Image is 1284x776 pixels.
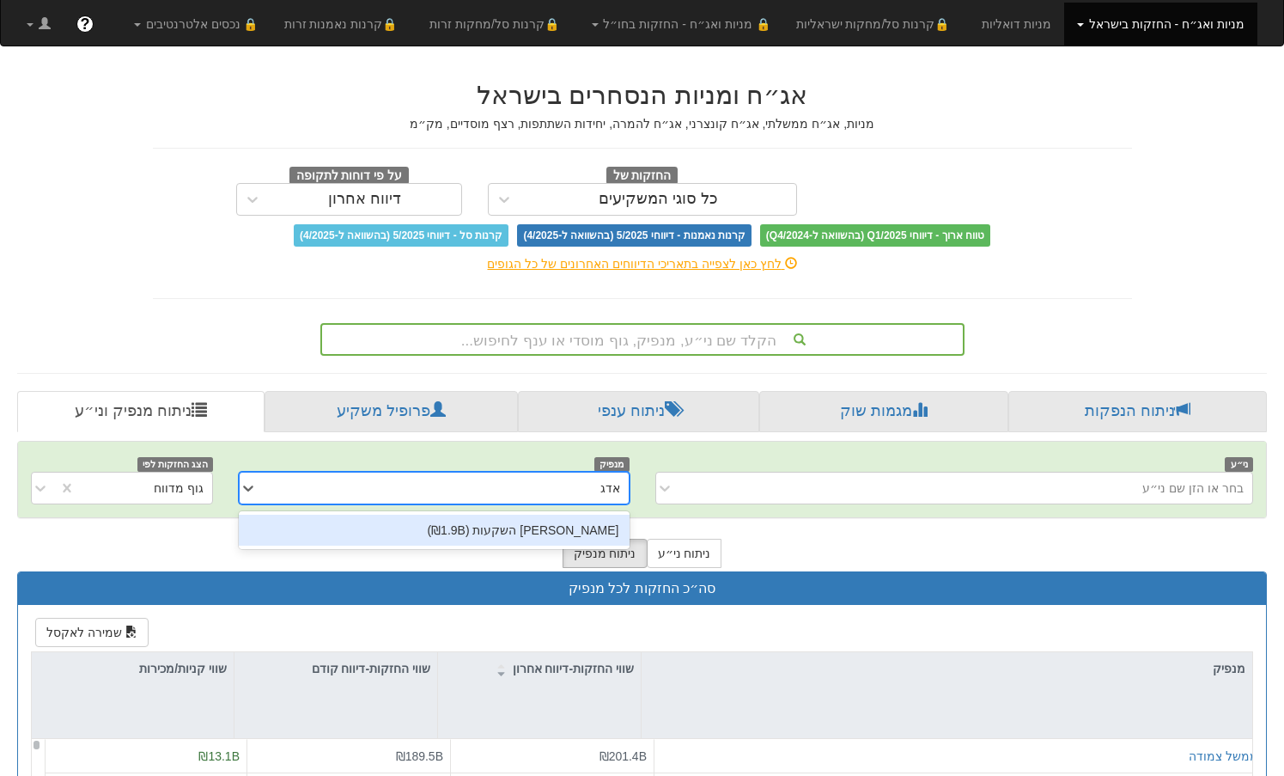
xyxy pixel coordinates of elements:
[1008,391,1267,432] a: ניתוח הנפקות
[153,118,1132,131] h5: מניות, אג״ח ממשלתי, אג״ח קונצרני, אג״ח להמרה, יחידות השתתפות, רצף מוסדיים, מק״מ
[969,3,1064,46] a: מניות דואליות
[1189,748,1258,765] button: ממשל צמודה
[1225,457,1253,472] span: ני״ע
[271,3,417,46] a: 🔒קרנות נאמנות זרות
[31,581,1253,596] h3: סה״כ החזקות לכל מנפיק
[239,515,629,546] div: [PERSON_NAME] השקעות (₪1.9B)
[438,652,641,685] div: שווי החזקות-דיווח אחרון
[783,3,969,46] a: 🔒קרנות סל/מחקות ישראליות
[579,3,783,46] a: 🔒 מניות ואג״ח - החזקות בחו״ל
[518,391,759,432] a: ניתוח ענפי
[153,81,1132,109] h2: אג״ח ומניות הנסחרים בישראל
[1142,480,1244,497] div: בחר או הזן שם ני״ע
[294,224,508,247] span: קרנות סל - דיווחי 5/2025 (בהשוואה ל-4/2025)
[599,191,718,208] div: כל סוגי המשקיעים
[563,539,648,568] button: ניתוח מנפיק
[760,224,990,247] span: טווח ארוך - דיווחי Q1/2025 (בהשוואה ל-Q4/2024)
[137,457,213,472] span: הצג החזקות לפי
[328,191,401,208] div: דיווח אחרון
[35,618,149,647] button: שמירה לאקסל
[396,749,443,763] span: ₪189.5B
[154,480,204,497] div: גוף מדווח
[265,391,517,432] a: פרופיל משקיע
[322,325,963,354] div: הקלד שם ני״ע, מנפיק, גוף מוסדי או ענף לחיפוש...
[198,749,240,763] span: ₪13.1B
[80,15,89,33] span: ?
[417,3,578,46] a: 🔒קרנות סל/מחקות זרות
[121,3,271,46] a: 🔒 נכסים אלטרנטיבים
[606,167,679,186] span: החזקות של
[642,652,1252,685] div: מנפיק
[289,167,409,186] span: על פי דוחות לתקופה
[647,539,722,568] button: ניתוח ני״ע
[517,224,751,247] span: קרנות נאמנות - דיווחי 5/2025 (בהשוואה ל-4/2025)
[599,749,647,763] span: ₪201.4B
[1064,3,1257,46] a: מניות ואג״ח - החזקות בישראל
[17,391,265,432] a: ניתוח מנפיק וני״ע
[32,652,234,685] div: שווי קניות/מכירות
[234,652,437,685] div: שווי החזקות-דיווח קודם
[64,3,106,46] a: ?
[759,391,1007,432] a: מגמות שוק
[594,457,630,472] span: מנפיק
[140,255,1145,272] div: לחץ כאן לצפייה בתאריכי הדיווחים האחרונים של כל הגופים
